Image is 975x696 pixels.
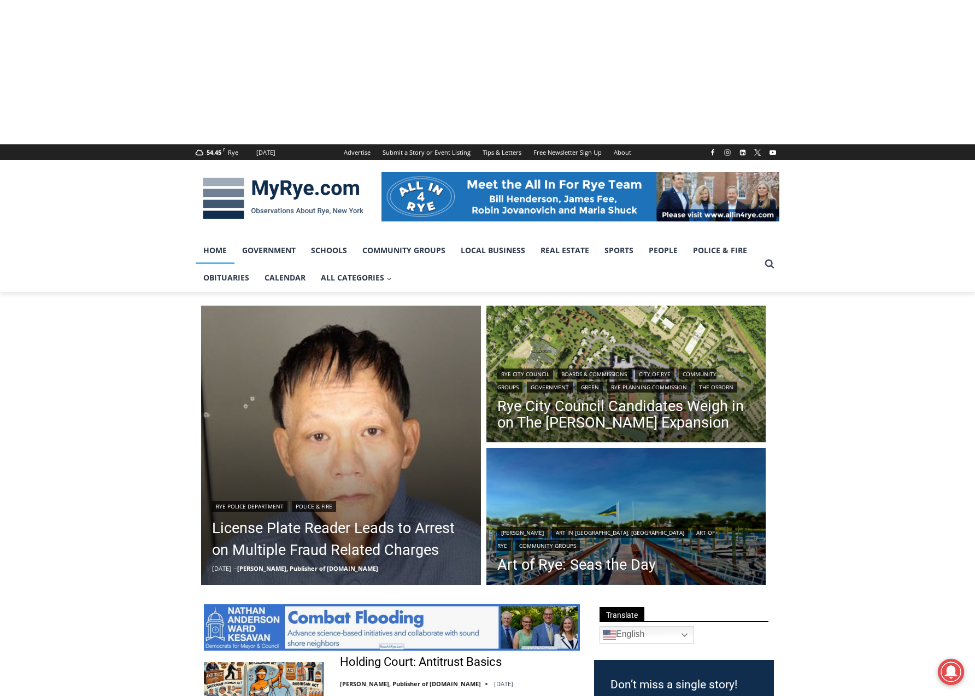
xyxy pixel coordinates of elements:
[486,306,766,446] img: (PHOTO: Illustrative plan of The Osborn's proposed site plan from the July 10, 2025 planning comm...
[706,146,719,159] a: Facebook
[234,237,303,264] a: Government
[228,148,238,157] div: Rye
[597,237,641,264] a: Sports
[340,680,481,688] a: [PERSON_NAME], Publisher of [DOMAIN_NAME]
[477,144,527,160] a: Tips & Letters
[695,382,737,393] a: The Osborn
[256,148,275,157] div: [DATE]
[497,369,553,379] a: Rye City Council
[497,527,548,538] a: [PERSON_NAME]
[600,607,644,622] span: Translate
[321,272,392,284] span: All Categories
[292,501,336,512] a: Police & Fire
[494,680,513,688] time: [DATE]
[212,501,287,512] a: Rye Police Department
[603,628,616,641] img: en
[607,382,691,393] a: Rye Planning Commission
[234,564,237,572] span: –
[527,144,608,160] a: Free Newsletter Sign Up
[201,306,481,586] a: Read More License Plate Reader Leads to Arrest on Multiple Fraud Related Charges
[257,264,313,291] a: Calendar
[497,398,755,431] a: Rye City Council Candidates Weigh in on The [PERSON_NAME] Expansion
[685,237,755,264] a: Police & Fire
[196,264,257,291] a: Obituaries
[552,527,688,538] a: Art in [GEOGRAPHIC_DATA], [GEOGRAPHIC_DATA]
[212,499,470,512] div: |
[635,369,674,379] a: City of Rye
[313,264,400,291] a: All Categories
[237,564,378,572] a: [PERSON_NAME], Publisher of [DOMAIN_NAME]
[527,382,573,393] a: Government
[338,144,637,160] nav: Secondary Navigation
[212,564,231,572] time: [DATE]
[610,676,757,694] h3: Don’t miss a single story!
[212,517,470,561] a: License Plate Reader Leads to Arrest on Multiple Fraud Related Charges
[453,237,533,264] a: Local Business
[201,306,481,586] img: (PHOTO: On Monday, October 13, 2025, Rye PD arrested Ming Wu, 60, of Flushing, New York, on multi...
[381,172,779,221] img: All in for Rye
[497,366,755,393] div: | | | | | | |
[557,369,631,379] a: Boards & Commissions
[207,148,221,156] span: 54.45
[340,654,502,670] a: Holding Court: Antitrust Basics
[751,146,764,159] a: X
[486,448,766,588] a: Read More Art of Rye: Seas the Day
[486,306,766,446] a: Read More Rye City Council Candidates Weigh in on The Osborn Expansion
[377,144,477,160] a: Submit a Story or Event Listing
[600,626,694,644] a: English
[223,147,225,153] span: F
[577,382,603,393] a: Green
[608,144,637,160] a: About
[641,237,685,264] a: People
[497,525,755,551] div: | | |
[760,254,779,274] button: View Search Form
[497,557,755,573] a: Art of Rye: Seas the Day
[338,144,377,160] a: Advertise
[486,448,766,588] img: [PHOTO: Seas the Day - Shenorock Shore Club Marina, Rye 36” X 48” Oil on canvas, Commissioned & E...
[515,540,580,551] a: Community Groups
[196,237,760,292] nav: Primary Navigation
[196,170,371,227] img: MyRye.com
[303,237,355,264] a: Schools
[355,237,453,264] a: Community Groups
[721,146,734,159] a: Instagram
[736,146,749,159] a: Linkedin
[766,146,779,159] a: YouTube
[533,237,597,264] a: Real Estate
[196,237,234,264] a: Home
